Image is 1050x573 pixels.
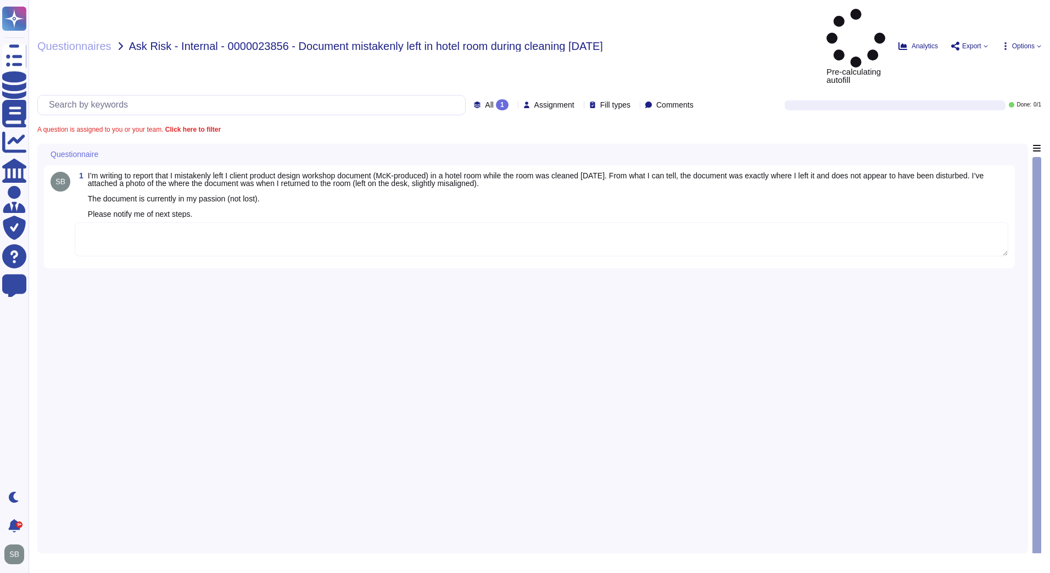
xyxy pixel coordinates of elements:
span: I’m writing to report that I mistakenly left I client product design workshop document (McK-produ... [88,171,984,218]
span: Questionnaire [51,150,98,158]
span: 1 [75,172,83,179]
button: Analytics [898,42,938,50]
span: Done: [1017,102,1031,108]
span: All [485,101,494,109]
span: Analytics [912,43,938,49]
div: 9+ [16,521,23,528]
span: 0 / 1 [1034,102,1041,108]
span: Assignment [534,101,574,109]
div: 1 [496,99,509,110]
button: user [2,542,32,566]
b: Click here to filter [163,126,221,133]
span: Pre-calculating autofill [826,9,885,84]
span: Comments [656,101,694,109]
span: A question is assigned to you or your team. [37,126,221,133]
img: user [4,544,24,564]
input: Search by keywords [43,95,465,115]
span: Options [1012,43,1035,49]
span: Ask Risk - Internal - 0000023856 - Document mistakenly left in hotel room during cleaning [DATE] [129,41,603,52]
img: user [51,172,70,192]
span: Export [962,43,981,49]
span: Fill types [600,101,630,109]
span: Questionnaires [37,41,111,52]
